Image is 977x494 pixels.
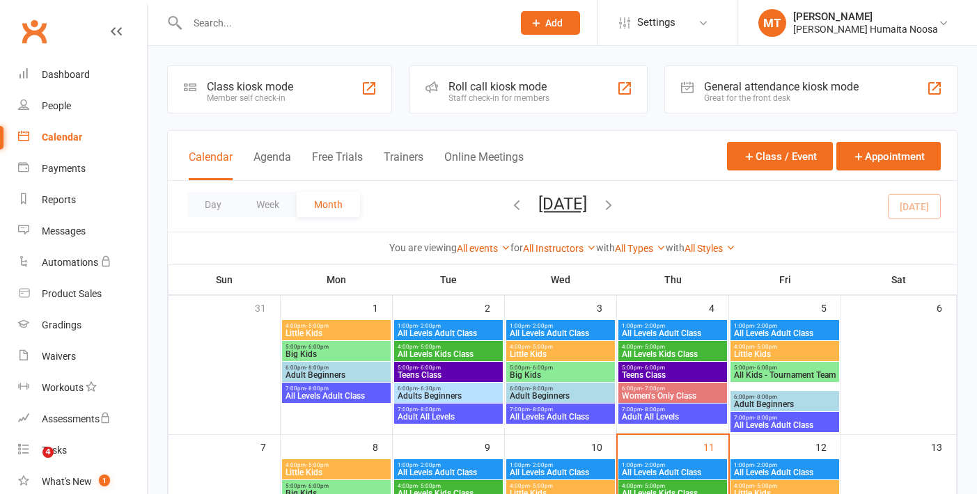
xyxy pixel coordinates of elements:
[642,462,665,468] span: - 2:00pm
[306,344,329,350] span: - 6:00pm
[621,392,724,400] span: Women's Only Class
[509,483,612,489] span: 4:00pm
[754,415,777,421] span: - 8:00pm
[621,365,724,371] span: 5:00pm
[285,462,388,468] span: 4:00pm
[509,385,612,392] span: 6:00pm
[704,93,859,103] div: Great for the front desk
[397,406,500,413] span: 7:00pm
[397,344,500,350] span: 4:00pm
[621,406,724,413] span: 7:00pm
[42,225,86,237] div: Messages
[373,435,392,458] div: 8
[239,192,297,217] button: Week
[733,323,836,329] span: 1:00pm
[545,17,563,29] span: Add
[821,296,841,319] div: 5
[758,9,786,37] div: MT
[621,329,724,337] span: All Levels Adult Class
[448,93,549,103] div: Staff check-in for members
[733,421,836,429] span: All Levels Adult Class
[621,344,724,350] span: 4:00pm
[18,90,147,122] a: People
[637,7,675,38] span: Settings
[448,80,549,93] div: Roll call kiosk mode
[596,242,615,253] strong: with
[42,132,82,143] div: Calendar
[42,382,84,393] div: Workouts
[642,406,665,413] span: - 8:00pm
[397,329,500,337] span: All Levels Adult Class
[733,371,836,379] span: All Kids - Tournament Team
[281,265,393,294] th: Mon
[306,365,329,371] span: - 8:00pm
[18,184,147,216] a: Reports
[189,150,233,180] button: Calendar
[384,150,423,180] button: Trainers
[17,14,52,49] a: Clubworx
[373,296,392,319] div: 1
[729,265,841,294] th: Fri
[397,371,500,379] span: Teens Class
[509,350,612,358] span: Little Kids
[418,385,441,392] span: - 6:30pm
[510,242,523,253] strong: for
[591,435,616,458] div: 10
[733,415,836,421] span: 7:00pm
[285,385,388,392] span: 7:00pm
[418,323,441,329] span: - 2:00pm
[18,310,147,341] a: Gradings
[42,445,67,456] div: Tasks
[42,194,76,205] div: Reports
[312,150,363,180] button: Free Trials
[685,243,735,254] a: All Styles
[509,406,612,413] span: 7:00pm
[42,257,98,268] div: Automations
[169,265,281,294] th: Sun
[621,385,724,392] span: 6:00pm
[253,150,291,180] button: Agenda
[418,365,441,371] span: - 6:00pm
[18,435,147,466] a: Tasks
[397,385,500,392] span: 6:00pm
[485,296,504,319] div: 2
[733,344,836,350] span: 4:00pm
[617,265,729,294] th: Thu
[285,323,388,329] span: 4:00pm
[42,476,92,487] div: What's New
[733,462,836,468] span: 1:00pm
[285,344,388,350] span: 5:00pm
[505,265,617,294] th: Wed
[42,163,86,174] div: Payments
[18,153,147,184] a: Payments
[42,447,54,458] span: 4
[285,371,388,379] span: Adult Beginners
[530,462,553,468] span: - 2:00pm
[397,392,500,400] span: Adults Beginners
[397,350,500,358] span: All Levels Kids Class
[642,323,665,329] span: - 2:00pm
[418,406,441,413] span: - 8:00pm
[621,323,724,329] span: 1:00pm
[530,385,553,392] span: - 8:00pm
[530,344,553,350] span: - 5:00pm
[18,247,147,278] a: Automations
[523,243,596,254] a: All Instructors
[530,483,553,489] span: - 5:00pm
[642,385,665,392] span: - 7:00pm
[615,243,666,254] a: All Types
[621,371,724,379] span: Teens Class
[754,394,777,400] span: - 8:00pm
[418,344,441,350] span: - 5:00pm
[285,365,388,371] span: 6:00pm
[14,447,47,480] iframe: Intercom live chat
[709,296,728,319] div: 4
[597,296,616,319] div: 3
[183,13,503,33] input: Search...
[42,288,102,299] div: Product Sales
[457,243,510,254] a: All events
[485,435,504,458] div: 9
[509,371,612,379] span: Big Kids
[621,468,724,477] span: All Levels Adult Class
[18,372,147,404] a: Workouts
